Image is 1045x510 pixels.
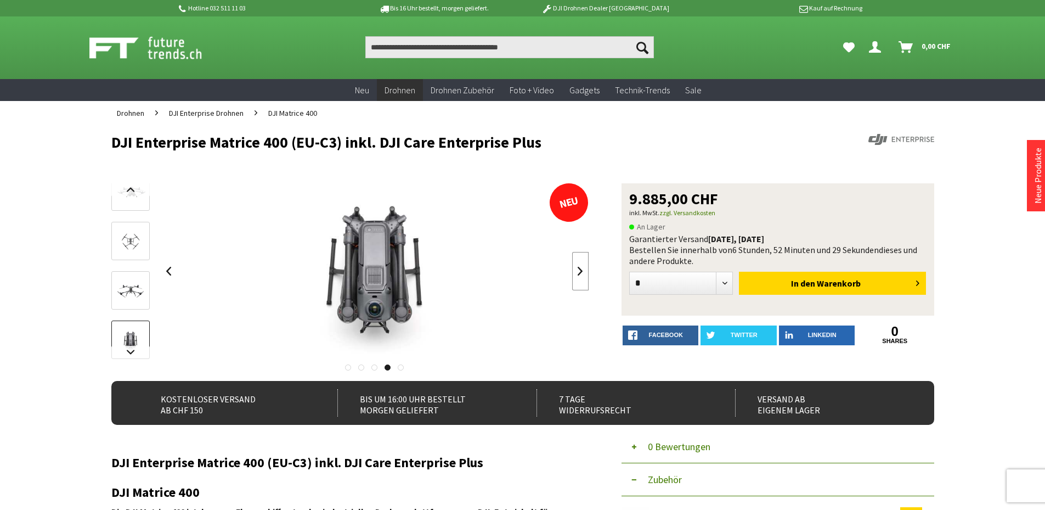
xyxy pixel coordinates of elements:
span: DJI Matrice 400 [268,108,317,118]
span: Drohnen [117,108,144,118]
h2: DJI Enterprise Matrice 400 (EU-C3) inkl. DJI Care Enterprise Plus [111,456,589,470]
span: Foto + Video [510,85,554,96]
a: Neue Produkte [1032,148,1043,204]
a: zzgl. Versandkosten [659,209,715,217]
div: Kostenloser Versand ab CHF 150 [139,389,314,417]
a: Dein Konto [865,36,890,58]
img: Shop Futuretrends - zur Startseite wechseln [89,34,226,61]
b: [DATE], [DATE] [708,233,764,244]
a: Foto + Video [502,79,562,102]
a: DJI Enterprise Drohnen [163,101,249,125]
p: DJI Drohnen Dealer [GEOGRAPHIC_DATA] [519,2,691,15]
a: Drohnen Zubehör [423,79,502,102]
button: Suchen [631,36,654,58]
img: DJI Enterprise [868,134,934,145]
span: LinkedIn [808,332,837,338]
a: LinkedIn [779,326,855,345]
p: Kauf auf Rechnung [691,2,862,15]
span: facebook [649,332,683,338]
a: 0 [857,326,933,338]
button: Zubehör [622,463,934,496]
span: Neu [355,85,369,96]
span: Gadgets [569,85,600,96]
span: 6 Stunden, 52 Minuten und 29 Sekunden [732,244,879,255]
button: In den Warenkorb [739,272,926,295]
a: Meine Favoriten [838,36,860,58]
a: Technik-Trends [607,79,677,102]
div: Versand ab eigenem Lager [735,389,910,417]
span: Drohnen [385,85,415,96]
span: Warenkorb [817,278,861,289]
a: facebook [623,326,699,345]
button: 0 Bewertungen [622,430,934,463]
a: twitter [701,326,777,345]
a: Drohnen [111,101,150,125]
span: An Lager [629,220,665,233]
a: Gadgets [562,79,607,102]
p: Bis 16 Uhr bestellt, morgen geliefert. [348,2,519,15]
span: 9.885,00 CHF [629,191,718,206]
span: DJI Enterprise Drohnen [169,108,244,118]
div: Bis um 16:00 Uhr bestellt Morgen geliefert [337,389,512,417]
p: inkl. MwSt. [629,206,927,220]
span: Drohnen Zubehör [431,85,494,96]
div: Garantierter Versand Bestellen Sie innerhalb von dieses und andere Produkte. [629,233,927,266]
span: Sale [685,85,702,96]
a: Neu [347,79,377,102]
input: Produkt, Marke, Kategorie, EAN, Artikelnummer… [365,36,654,58]
div: 7 Tage Widerrufsrecht [536,389,711,417]
h1: DJI Enterprise Matrice 400 (EU-C3) inkl. DJI Care Enterprise Plus [111,134,770,150]
a: Warenkorb [894,36,956,58]
span: Technik-Trends [615,85,670,96]
a: Sale [677,79,709,102]
span: 0,00 CHF [922,37,951,55]
a: DJI Matrice 400 [263,101,323,125]
h2: DJI Matrice 400 [111,485,589,500]
a: Drohnen [377,79,423,102]
span: twitter [731,332,758,338]
a: shares [857,338,933,345]
p: Hotline 032 511 11 03 [177,2,348,15]
span: In den [791,278,815,289]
